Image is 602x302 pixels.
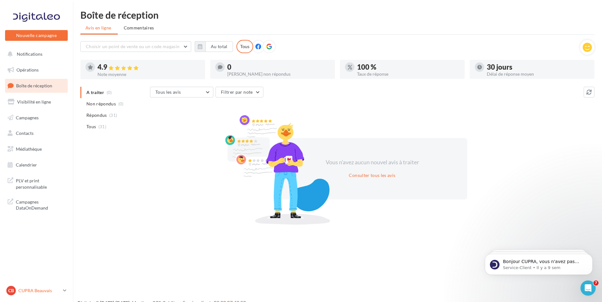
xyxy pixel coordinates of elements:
iframe: Intercom live chat [580,280,596,296]
span: PLV et print personnalisable [16,176,65,190]
a: Visibilité en ligne [4,95,69,109]
span: 7 [593,280,599,286]
a: Contacts [4,127,69,140]
span: Campagnes [16,115,39,120]
iframe: Intercom notifications message [475,241,602,285]
span: Tous les avis [155,89,181,95]
span: (31) [98,124,106,129]
div: 0 [227,64,330,71]
div: 4.9 [97,64,200,71]
button: Tous les avis [150,87,213,98]
a: Boîte de réception [4,79,69,92]
span: (0) [118,101,124,106]
button: Notifications [4,47,66,61]
button: Consulter tous les avis [346,172,398,179]
div: Délai de réponse moyen [487,72,589,76]
div: 100 % [357,64,460,71]
span: Contacts [16,130,34,136]
button: Nouvelle campagne [5,30,68,41]
span: Choisir un point de vente ou un code magasin [86,44,179,49]
span: Notifications [17,51,42,57]
a: Opérations [4,63,69,77]
div: 30 jours [487,64,589,71]
span: Boîte de réception [16,83,52,88]
button: Au total [195,41,233,52]
span: Campagnes DataOnDemand [16,198,65,211]
span: Bonjour CUPRA, vous n'avez pas encore souscrit au module Marketing Direct ? Pour cela, c'est simp... [28,18,107,67]
button: Filtrer par note [216,87,263,98]
a: Campagnes DataOnDemand [4,195,69,214]
p: Message from Service-Client, sent Il y a 9 sem [28,24,109,30]
span: Visibilité en ligne [17,99,51,104]
a: PLV et print personnalisable [4,174,69,192]
a: Campagnes [4,111,69,124]
div: Boîte de réception [80,10,594,20]
a: Médiathèque [4,142,69,156]
span: Tous [86,123,96,130]
button: Au total [205,41,233,52]
div: Vous n'avez aucun nouvel avis à traiter [318,158,427,167]
p: CUPRA Beauvais [18,287,60,294]
button: Choisir un point de vente ou un code magasin [80,41,191,52]
div: Taux de réponse [357,72,460,76]
div: Tous [236,40,253,53]
span: Commentaires [124,25,154,31]
div: Note moyenne [97,72,200,77]
span: Non répondus [86,101,116,107]
span: Opérations [16,67,39,72]
span: Répondus [86,112,107,118]
span: (31) [109,113,117,118]
a: CB CUPRA Beauvais [5,285,68,297]
div: [PERSON_NAME] non répondus [227,72,330,76]
span: CB [8,287,14,294]
span: Calendrier [16,162,37,167]
span: Médiathèque [16,146,42,152]
a: Calendrier [4,158,69,172]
